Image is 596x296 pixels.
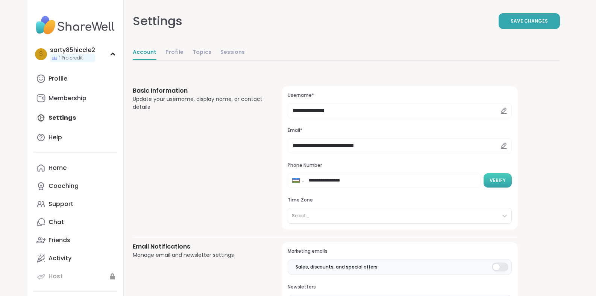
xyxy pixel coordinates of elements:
[484,173,512,188] button: Verify
[133,12,182,30] div: Settings
[49,254,71,262] div: Activity
[33,231,117,249] a: Friends
[133,251,264,259] div: Manage email and newsletter settings
[49,133,62,142] div: Help
[499,13,560,29] button: Save Changes
[288,284,511,290] h3: Newsletters
[49,75,67,83] div: Profile
[511,18,548,24] span: Save Changes
[33,70,117,88] a: Profile
[59,55,83,61] span: 1 Pro credit
[220,45,245,60] a: Sessions
[49,164,67,172] div: Home
[33,128,117,146] a: Help
[33,213,117,231] a: Chat
[33,12,117,38] img: ShareWell Nav Logo
[133,86,264,95] h3: Basic Information
[33,249,117,267] a: Activity
[33,267,117,285] a: Host
[133,95,264,111] div: Update your username, display name, or contact details
[33,89,117,107] a: Membership
[296,264,378,270] span: Sales, discounts, and special offers
[33,159,117,177] a: Home
[49,94,86,102] div: Membership
[193,45,211,60] a: Topics
[39,49,43,59] span: s
[49,200,73,208] div: Support
[33,195,117,213] a: Support
[49,182,79,190] div: Coaching
[133,45,156,60] a: Account
[288,127,511,134] h3: Email*
[288,197,511,203] h3: Time Zone
[165,45,184,60] a: Profile
[33,177,117,195] a: Coaching
[49,272,63,281] div: Host
[133,242,264,251] h3: Email Notifications
[50,46,95,54] div: sarty85hiccle2
[288,92,511,99] h3: Username*
[288,162,511,169] h3: Phone Number
[49,236,70,244] div: Friends
[490,177,506,184] span: Verify
[288,248,511,255] h3: Marketing emails
[49,218,64,226] div: Chat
